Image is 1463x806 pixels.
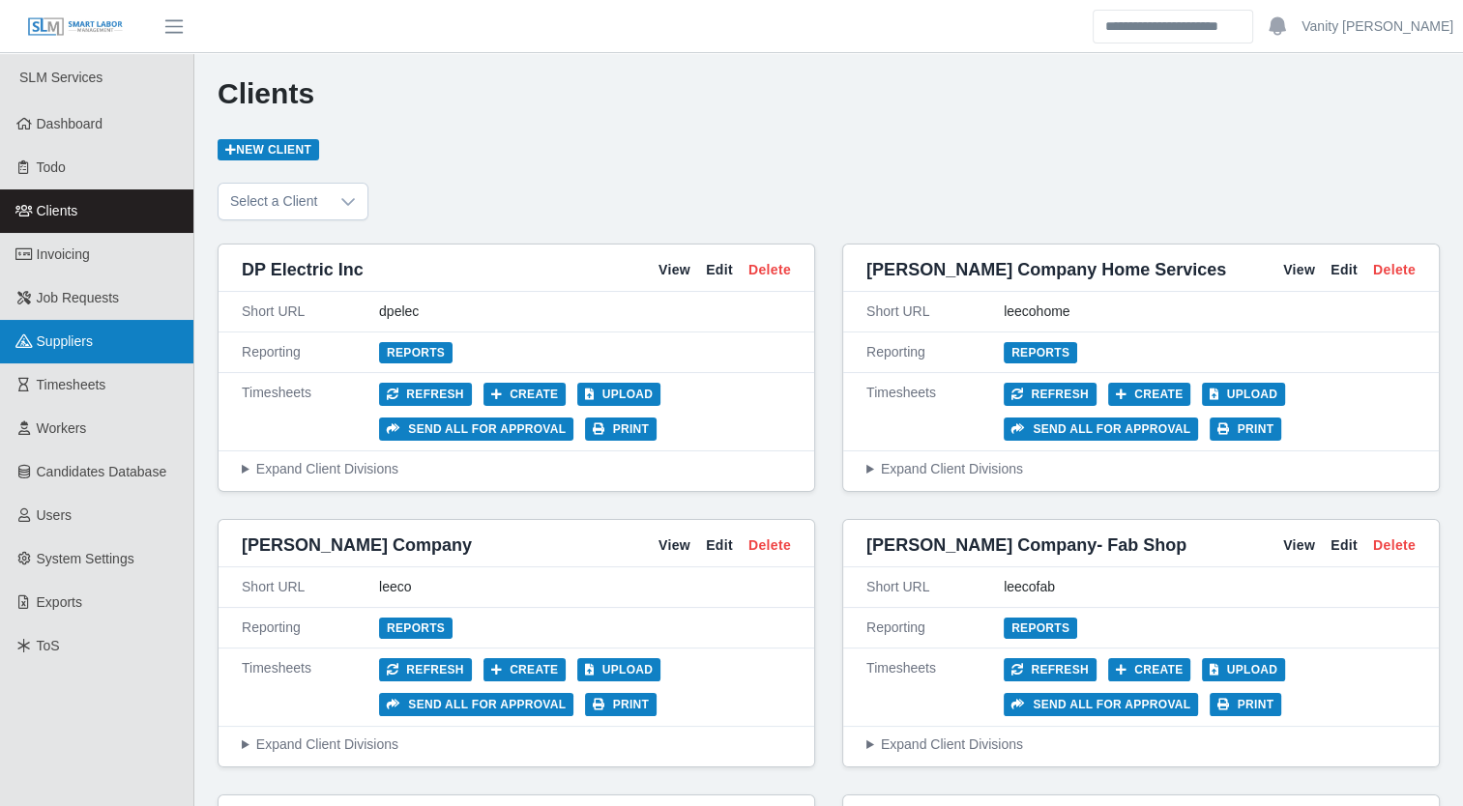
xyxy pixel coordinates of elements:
span: Users [37,507,73,523]
div: Short URL [866,577,1004,597]
button: Send all for approval [1004,417,1198,441]
a: Reports [1004,618,1077,639]
div: leecofab [1004,577,1416,597]
button: Refresh [379,658,472,681]
a: Edit [1331,535,1358,556]
a: Edit [1331,260,1358,280]
div: Timesheets [866,658,1004,716]
span: Select a Client [219,184,329,219]
span: Dashboard [37,116,103,131]
span: Todo [37,159,66,175]
input: Search [1093,10,1253,43]
summary: Expand Client Divisions [242,734,791,755]
span: Invoicing [37,246,90,262]
button: Refresh [379,383,472,406]
button: Upload [577,383,660,406]
img: SLM Logo [27,16,124,38]
span: System Settings [37,551,134,566]
button: Refresh [1004,658,1097,681]
a: Edit [706,535,733,556]
a: New Client [218,139,319,160]
button: Print [1210,417,1281,441]
button: Send all for approval [379,693,573,716]
a: View [658,535,690,556]
button: Create [483,658,567,681]
a: Reports [379,618,453,639]
a: View [1283,260,1315,280]
a: Delete [1373,260,1416,280]
a: Reports [379,342,453,363]
span: Clients [37,203,78,218]
a: Delete [748,535,791,556]
span: Suppliers [37,333,93,349]
div: Short URL [242,577,379,597]
div: Timesheets [242,658,379,716]
div: Reporting [866,342,1004,362]
div: Reporting [242,618,379,638]
button: Upload [577,658,660,681]
button: Create [1108,383,1191,406]
span: Timesheets [37,377,106,392]
span: Exports [37,594,82,610]
button: Print [585,417,657,441]
a: Edit [706,260,733,280]
span: ToS [37,638,60,653]
div: Reporting [242,342,379,362]
span: SLM Services [19,70,102,85]
a: Vanity [PERSON_NAME] [1302,16,1453,37]
summary: Expand Client Divisions [242,459,791,479]
button: Create [483,383,567,406]
div: Timesheets [866,383,1004,441]
summary: Expand Client Divisions [866,734,1416,755]
button: Upload [1202,383,1285,406]
div: Short URL [242,302,379,322]
a: Reports [1004,342,1077,363]
button: Refresh [1004,383,1097,406]
h1: Clients [218,76,1440,111]
span: [PERSON_NAME] Company [242,532,472,559]
a: View [658,260,690,280]
summary: Expand Client Divisions [866,459,1416,479]
a: Delete [748,260,791,280]
a: View [1283,535,1315,556]
span: [PERSON_NAME] Company Home Services [866,256,1226,283]
button: Upload [1202,658,1285,681]
button: Send all for approval [379,417,573,441]
span: Candidates Database [37,464,167,479]
div: dpelec [379,302,791,322]
div: leeco [379,577,791,597]
div: Timesheets [242,383,379,441]
a: Delete [1373,535,1416,556]
span: [PERSON_NAME] Company- Fab Shop [866,532,1186,559]
button: Send all for approval [1004,693,1198,716]
div: Short URL [866,302,1004,322]
span: Job Requests [37,290,120,305]
div: Reporting [866,618,1004,638]
button: Print [585,693,657,716]
button: Print [1210,693,1281,716]
span: Workers [37,420,87,436]
div: leecohome [1004,302,1416,322]
span: DP Electric Inc [242,256,364,283]
button: Create [1108,658,1191,681]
